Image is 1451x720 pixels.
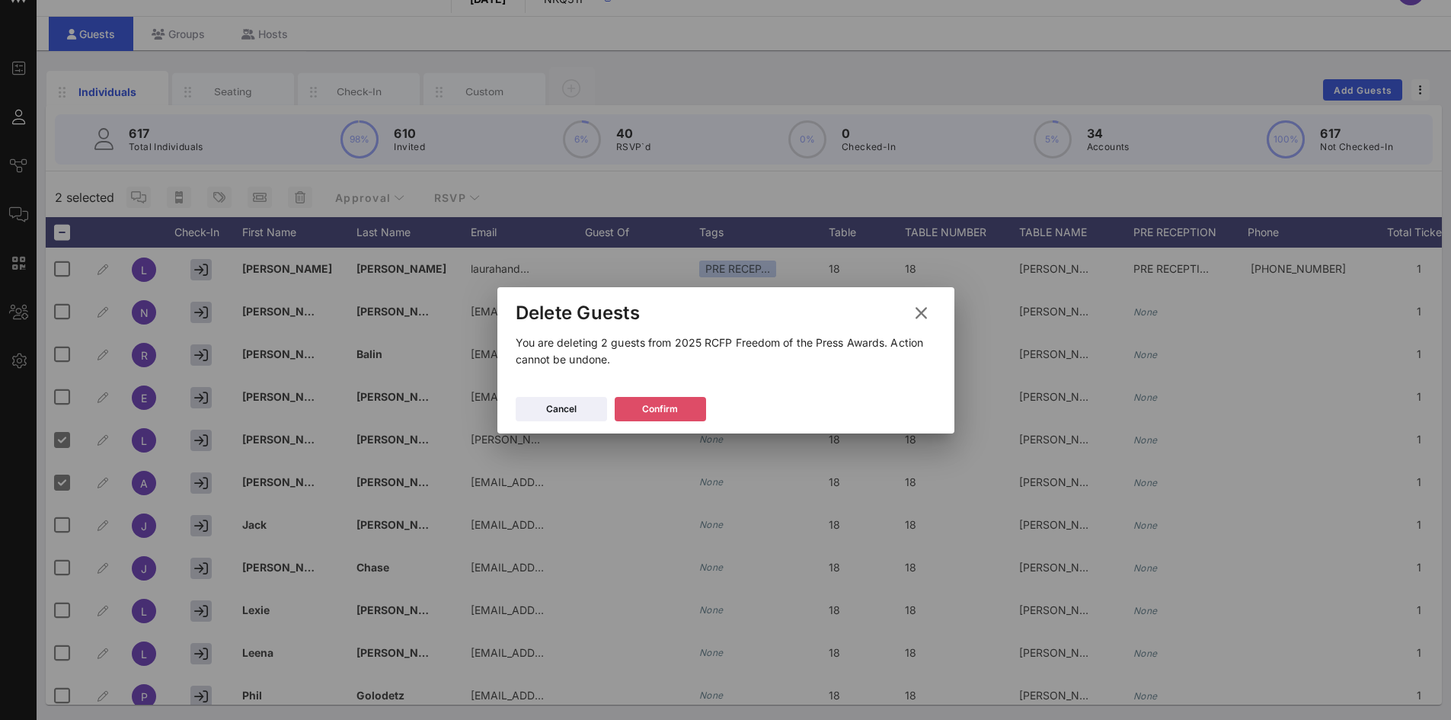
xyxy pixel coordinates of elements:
[516,334,936,368] p: You are deleting 2 guests from 2025 RCFP Freedom of the Press Awards. Action cannot be undone.
[642,402,678,417] div: Confirm
[546,402,577,417] div: Cancel
[615,397,706,421] button: Confirm
[516,302,640,325] div: Delete Guests
[516,397,607,421] button: Cancel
